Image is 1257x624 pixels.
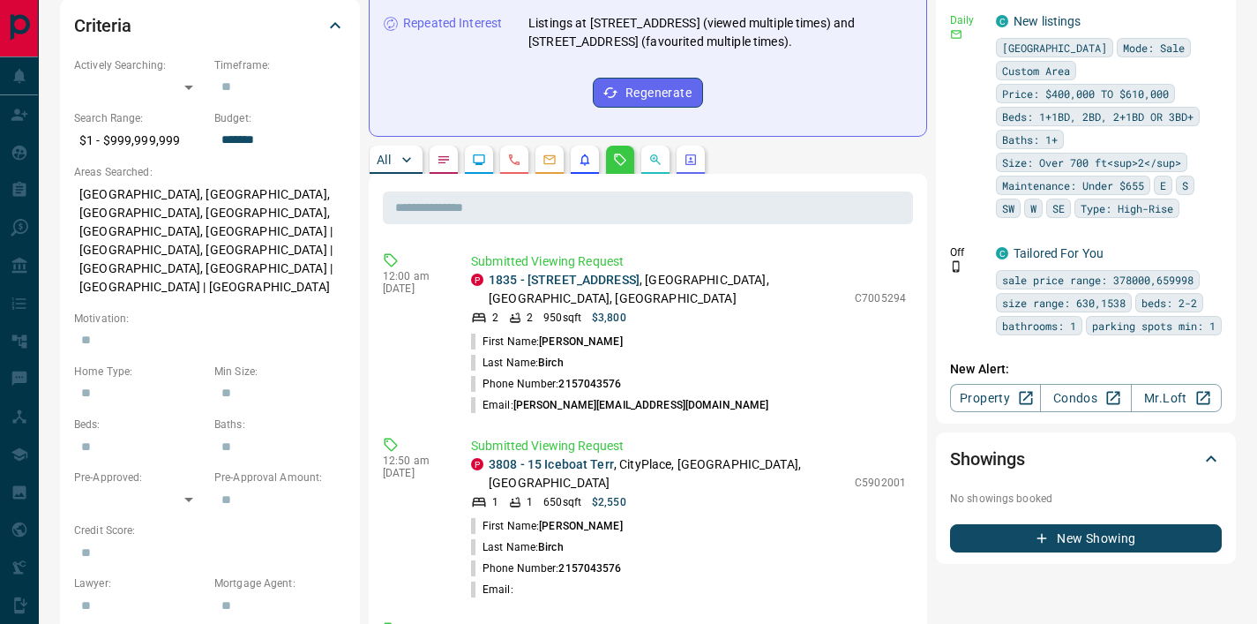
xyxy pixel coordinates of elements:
[489,273,640,287] a: 1835 - [STREET_ADDRESS]
[578,153,592,167] svg: Listing Alerts
[1030,199,1036,217] span: W
[539,520,622,532] span: [PERSON_NAME]
[538,357,564,369] span: Birch
[950,360,1222,379] p: New Alert:
[1002,154,1181,171] span: Size: Over 700 ft<sup>2</sup>
[996,247,1008,259] div: condos.ca
[214,57,346,73] p: Timeframe:
[74,523,346,538] p: Credit Score:
[1002,39,1107,56] span: [GEOGRAPHIC_DATA]
[593,78,703,108] button: Regenerate
[1052,199,1065,217] span: SE
[1002,177,1144,194] span: Maintenance: Under $655
[558,378,621,390] span: 2157043576
[950,384,1041,412] a: Property
[472,153,486,167] svg: Lead Browsing Activity
[543,310,581,326] p: 950 sqft
[471,376,622,392] p: Phone Number:
[1081,199,1173,217] span: Type: High-Rise
[489,457,614,471] a: 3808 - 15 Iceboat Terr
[1002,199,1014,217] span: SW
[1182,177,1188,194] span: S
[74,11,131,40] h2: Criteria
[528,14,912,51] p: Listings at [STREET_ADDRESS] (viewed multiple times) and [STREET_ADDRESS] (favourited multiple ti...
[507,153,521,167] svg: Calls
[592,494,626,510] p: $2,550
[471,334,623,350] p: First Name:
[996,15,1008,27] div: condos.ca
[1002,317,1076,335] span: bathrooms: 1
[471,397,768,413] p: Email:
[1040,384,1131,412] a: Condos
[950,12,985,28] p: Daily
[471,582,513,598] p: Email:
[538,541,564,553] span: Birch
[74,57,206,73] p: Actively Searching:
[1002,294,1126,312] span: size range: 630,1538
[74,164,346,180] p: Areas Searched:
[1002,85,1169,102] span: Price: $400,000 TO $610,000
[950,28,962,41] svg: Email
[74,470,206,485] p: Pre-Approved:
[492,494,498,510] p: 1
[214,364,346,380] p: Min Size:
[527,310,533,326] p: 2
[543,494,581,510] p: 650 sqft
[950,260,962,273] svg: Push Notification Only
[74,126,206,155] p: $1 - $999,999,999
[403,14,502,33] p: Repeated Interest
[214,417,346,432] p: Baths:
[1160,177,1166,194] span: E
[1002,271,1193,289] span: sale price range: 378000,659998
[471,274,483,286] div: property.ca
[1092,317,1216,335] span: parking spots min: 1
[437,153,451,167] svg: Notes
[214,470,346,485] p: Pre-Approval Amount:
[489,455,846,492] p: , CityPlace, [GEOGRAPHIC_DATA], [GEOGRAPHIC_DATA]
[383,455,445,467] p: 12:50 am
[471,539,564,555] p: Last Name:
[471,560,622,576] p: Phone Number:
[471,252,906,271] p: Submitted Viewing Request
[74,417,206,432] p: Beds:
[684,153,698,167] svg: Agent Actions
[1131,384,1222,412] a: Mr.Loft
[1002,131,1058,148] span: Baths: 1+
[471,355,564,371] p: Last Name:
[855,290,906,306] p: C7005294
[471,437,906,455] p: Submitted Viewing Request
[214,110,346,126] p: Budget:
[74,311,346,327] p: Motivation:
[513,399,769,411] span: [PERSON_NAME][EMAIL_ADDRESS][DOMAIN_NAME]
[592,310,626,326] p: $3,800
[1141,294,1197,312] span: beds: 2-2
[950,438,1222,480] div: Showings
[377,154,391,166] p: All
[539,335,622,348] span: [PERSON_NAME]
[489,271,846,308] p: , [GEOGRAPHIC_DATA], [GEOGRAPHIC_DATA], [GEOGRAPHIC_DATA]
[950,491,1222,507] p: No showings booked
[527,494,533,510] p: 1
[558,562,621,575] span: 2157043576
[1002,108,1193,125] span: Beds: 1+1BD, 2BD, 2+1BD OR 3BD+
[383,282,445,295] p: [DATE]
[1002,62,1070,79] span: Custom Area
[1123,39,1185,56] span: Mode: Sale
[542,153,557,167] svg: Emails
[950,524,1222,553] button: New Showing
[74,364,206,380] p: Home Type:
[950,445,1025,473] h2: Showings
[855,475,906,491] p: C5902001
[471,458,483,470] div: property.ca
[74,180,346,302] p: [GEOGRAPHIC_DATA], [GEOGRAPHIC_DATA], [GEOGRAPHIC_DATA], [GEOGRAPHIC_DATA], [GEOGRAPHIC_DATA], [G...
[1014,246,1104,260] a: Tailored For You
[383,467,445,479] p: [DATE]
[74,4,346,47] div: Criteria
[648,153,662,167] svg: Opportunities
[471,518,623,534] p: First Name:
[74,575,206,591] p: Lawyer:
[74,110,206,126] p: Search Range:
[383,270,445,282] p: 12:00 am
[214,575,346,591] p: Mortgage Agent:
[492,310,498,326] p: 2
